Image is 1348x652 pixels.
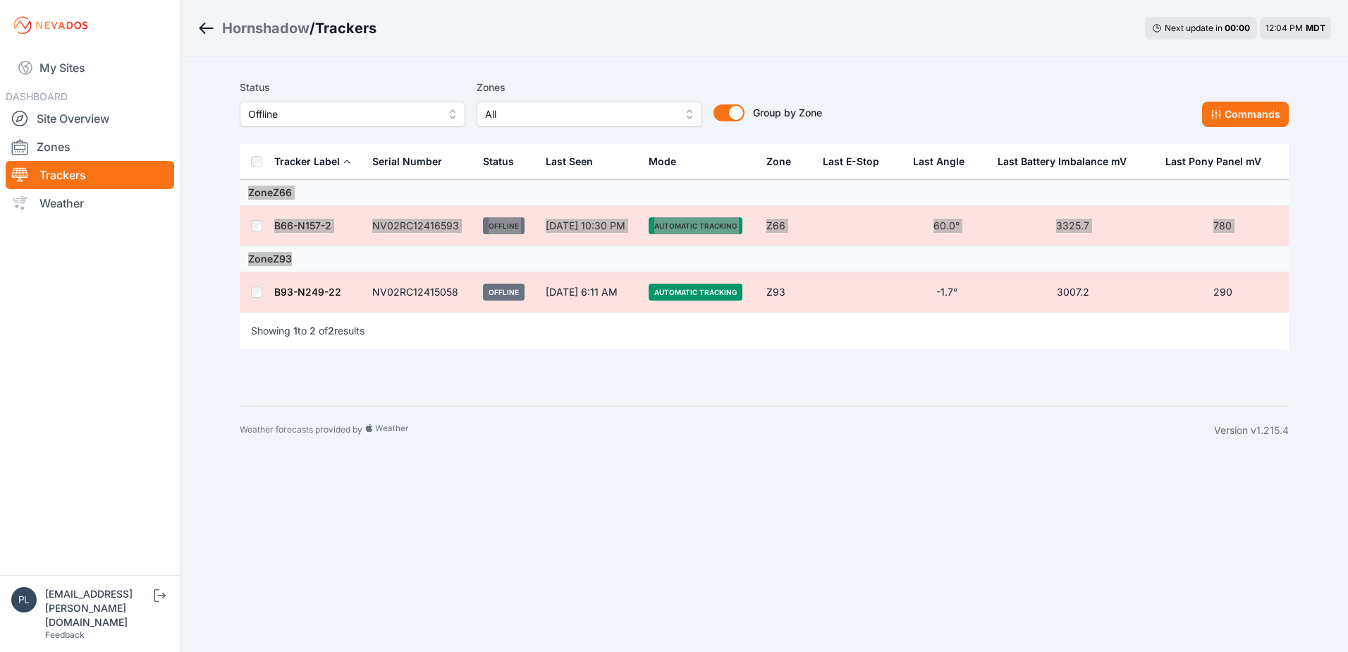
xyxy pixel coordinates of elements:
td: -1.7° [905,272,989,313]
nav: Breadcrumb [197,10,376,47]
a: Feedback [45,629,85,640]
img: plsmith@sundt.com [11,587,37,612]
a: Site Overview [6,104,174,133]
span: 2 [328,325,334,337]
button: Zone [766,145,802,179]
button: Last Pony Panel mV [1165,145,1273,179]
span: 2 [310,325,316,337]
span: Automatic Tracking [649,217,742,234]
div: Last Battery Imbalance mV [998,155,1127,169]
div: Last Seen [546,145,632,179]
div: Weather forecasts provided by [240,423,1214,437]
button: Last Battery Imbalance mV [998,145,1138,179]
span: All [485,106,674,123]
span: Automatic Tracking [649,284,742,301]
label: Zones [477,79,702,96]
div: Zone [766,155,791,169]
a: Trackers [6,161,174,189]
div: Mode [649,155,676,169]
button: All [477,102,702,127]
span: Offline [248,106,437,123]
td: NV02RC12416593 [364,206,474,246]
p: Showing to of results [251,324,364,338]
button: Last E-Stop [823,145,890,179]
span: Offline [483,284,525,301]
a: Weather [6,189,174,217]
button: Offline [240,102,465,127]
button: Tracker Label [274,145,351,179]
span: MDT [1306,23,1325,33]
span: Next update in [1165,23,1223,33]
div: Last Pony Panel mV [1165,155,1261,169]
span: 12:04 PM [1266,23,1303,33]
button: Commands [1202,102,1289,127]
span: 1 [293,325,298,337]
span: Group by Zone [753,107,822,119]
a: B93-N249-22 [274,286,341,298]
div: Last E-Stop [823,155,879,169]
td: Zone Z93 [240,246,1289,272]
td: NV02RC12415058 [364,272,474,313]
td: Zone Z66 [240,180,1289,206]
div: Version v1.215.4 [1214,423,1289,437]
td: Z66 [758,206,814,246]
td: 290 [1157,272,1289,313]
div: Status [483,155,514,169]
div: Last Angle [913,155,964,169]
h3: Trackers [315,18,376,38]
button: Mode [649,145,687,179]
td: Z93 [758,272,814,313]
td: [DATE] 10:30 PM [537,206,640,246]
span: / [310,18,315,38]
a: B66-N157-2 [274,219,331,231]
label: Status [240,79,465,96]
button: Last Angle [913,145,976,179]
div: Tracker Label [274,155,340,169]
a: Zones [6,133,174,161]
td: 780 [1157,206,1289,246]
button: Status [483,145,525,179]
span: Offline [483,217,525,234]
td: 3325.7 [989,206,1156,246]
div: Serial Number [372,155,442,169]
td: [DATE] 6:11 AM [537,272,640,313]
div: [EMAIL_ADDRESS][PERSON_NAME][DOMAIN_NAME] [45,587,151,629]
td: 60.0° [905,206,989,246]
a: Hornshadow [222,18,310,38]
a: My Sites [6,51,174,85]
button: Serial Number [372,145,453,179]
td: 3007.2 [989,272,1156,313]
span: DASHBOARD [6,90,68,102]
div: 00 : 00 [1225,23,1250,34]
img: Nevados [11,14,90,37]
